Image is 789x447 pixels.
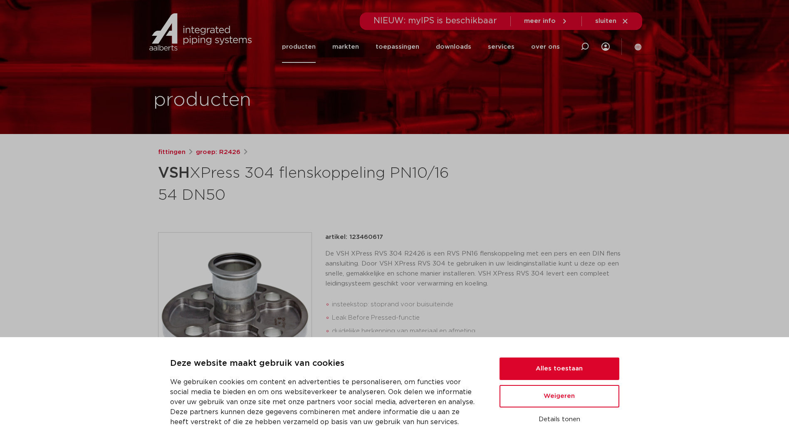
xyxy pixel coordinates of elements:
[158,161,470,206] h1: XPress 304 flenskoppeling PN10/16 54 DN50
[332,298,631,311] li: insteekstop: stoprand voor buisuiteinde
[531,31,560,63] a: over ons
[196,147,240,157] a: groep: R2426
[376,31,419,63] a: toepassingen
[500,412,619,427] button: Details tonen
[332,325,631,338] li: duidelijke herkenning van materiaal en afmeting
[332,311,631,325] li: Leak Before Pressed-functie
[595,17,629,25] a: sluiten
[282,31,560,63] nav: Menu
[332,31,359,63] a: markten
[170,357,480,370] p: Deze website maakt gebruik van cookies
[325,249,631,289] p: De VSH XPress RVS 304 R2426 is een RVS PN16 flenskoppeling met een pers en een DIN flens aansluit...
[158,166,190,181] strong: VSH
[325,335,631,345] div: lees meer
[325,232,383,242] p: artikel: 123460617
[373,17,497,25] span: NIEUW: myIPS is beschikbaar
[500,385,619,407] button: Weigeren
[436,31,471,63] a: downloads
[153,87,251,114] h1: producten
[158,233,312,386] img: Product Image for VSH XPress 304 flenskoppeling PN10/16 54 DN50
[170,377,480,427] p: We gebruiken cookies om content en advertenties te personaliseren, om functies voor social media ...
[282,31,316,63] a: producten
[158,147,186,157] a: fittingen
[524,17,568,25] a: meer info
[524,18,556,24] span: meer info
[595,18,616,24] span: sluiten
[488,31,514,63] a: services
[500,358,619,380] button: Alles toestaan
